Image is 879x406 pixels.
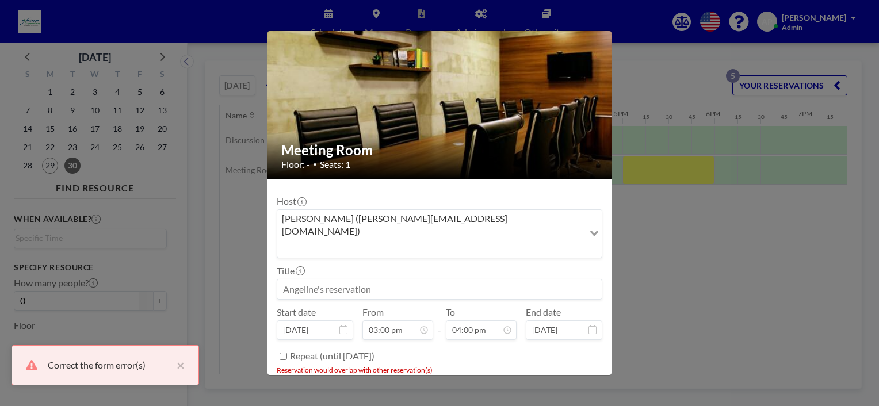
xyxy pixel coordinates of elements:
span: - [438,311,441,336]
span: Floor: - [281,159,310,170]
button: close [171,358,185,372]
label: To [446,307,455,318]
span: • [313,160,317,168]
div: Search for option [277,210,602,258]
div: Correct the form error(s) [48,358,171,372]
input: Angeline's reservation [277,279,602,299]
label: Title [277,265,304,277]
label: Start date [277,307,316,318]
span: Seats: 1 [320,159,350,170]
label: Host [277,196,305,207]
span: [PERSON_NAME] ([PERSON_NAME][EMAIL_ADDRESS][DOMAIN_NAME]) [280,212,582,238]
h2: Meeting Room [281,141,599,159]
label: Repeat (until [DATE]) [290,350,374,362]
li: Reservation would overlap with other reservation(s) [277,366,602,374]
label: From [362,307,384,318]
input: Search for option [278,240,583,255]
label: End date [526,307,561,318]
